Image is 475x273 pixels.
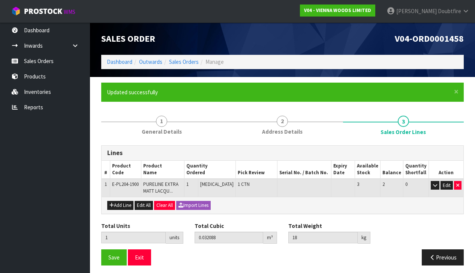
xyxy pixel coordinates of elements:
[331,161,355,179] th: Expiry Date
[277,116,288,127] span: 2
[101,140,464,271] span: Sales Order Lines
[288,222,322,230] label: Total Weight
[166,232,183,244] div: units
[262,128,303,136] span: Address Details
[200,181,234,187] span: [MEDICAL_DATA]
[154,201,175,210] button: Clear All
[139,58,162,65] a: Outwards
[441,181,453,190] button: Edit
[398,116,409,127] span: 3
[107,201,133,210] button: Add Line
[128,249,151,265] button: Exit
[355,161,380,179] th: Available Stock
[107,89,158,96] span: Updated successfully
[169,58,199,65] a: Sales Orders
[358,232,370,244] div: kg
[184,161,236,179] th: Quantity Ordered
[382,181,385,187] span: 2
[304,7,371,14] strong: V04 - VIENNA WOODS LIMITED
[429,161,463,179] th: Action
[105,181,107,187] span: 1
[277,161,331,179] th: Serial No. / Batch No.
[263,232,277,244] div: m³
[236,161,277,179] th: Pick Review
[288,232,358,243] input: Total Weight
[381,128,426,136] span: Sales Order Lines
[186,181,189,187] span: 1
[405,181,408,187] span: 0
[112,181,139,187] span: E-PL204-1900
[205,58,224,65] span: Manage
[101,249,127,265] button: Save
[195,232,263,243] input: Total Cubic
[238,181,250,187] span: 1 CTN
[107,149,458,157] h3: Lines
[101,232,166,243] input: Total Units
[24,6,62,16] span: ProStock
[176,201,211,210] button: Import Lines
[454,86,459,97] span: ×
[438,8,461,15] span: Doubtfire
[107,58,132,65] a: Dashboard
[141,161,184,179] th: Product Name
[11,6,21,16] img: cube-alt.png
[101,33,155,44] span: Sales Order
[357,181,359,187] span: 3
[142,128,182,136] span: General Details
[64,8,75,15] small: WMS
[396,8,437,15] span: [PERSON_NAME]
[135,201,153,210] button: Edit All
[380,161,403,179] th: Balance
[102,161,110,179] th: #
[422,249,464,265] button: Previous
[108,254,120,261] span: Save
[156,116,167,127] span: 1
[403,161,429,179] th: Quantity Shortfall
[143,181,178,194] span: PURELINE EXTRA MATT LACQU...
[110,161,141,179] th: Product Code
[195,222,224,230] label: Total Cubic
[395,33,464,44] span: V04-ORD0001458
[101,222,130,230] label: Total Units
